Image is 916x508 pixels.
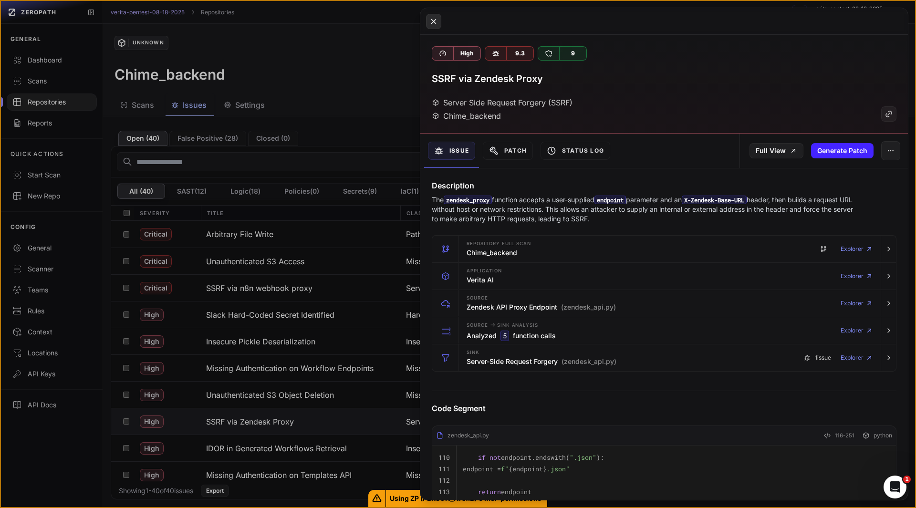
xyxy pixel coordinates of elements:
button: Repository Full scan Chime_backend Explorer [432,236,896,262]
code: endpoint [463,487,531,496]
button: Source Zendesk API Proxy Endpoint (zendesk_api.py) Explorer [432,290,896,317]
code: zendesk_proxy [444,196,492,204]
div: Chime_backend [432,110,501,122]
span: (zendesk_api.py) [562,357,616,366]
button: Issue [428,142,475,160]
span: (zendesk_api.py) [561,302,616,312]
span: -> [490,321,495,328]
span: not [489,453,501,462]
button: Sink Server-Side Request Forgery (zendesk_api.py) 1issue Explorer [432,344,896,371]
span: if [478,453,486,462]
button: Application Verita AI Explorer [432,263,896,290]
a: Explorer [841,321,873,340]
a: Explorer [841,239,873,259]
code: endpoint.endswith( ): [463,453,604,462]
p: The function accepts a user-supplied parameter and an header, then builds a request URL without h... [432,195,859,224]
h3: Chime_backend [467,248,517,258]
span: 1 [903,476,911,483]
code: 112 [438,476,450,485]
code: 110 [438,453,450,462]
button: Status Log [541,142,610,160]
a: Explorer [841,348,873,367]
span: Source [467,296,488,301]
h3: Zendesk API Proxy Endpoint [467,302,616,312]
button: Generate Patch [811,143,874,158]
a: Explorer [841,294,873,313]
div: zendesk_api.py [436,432,489,439]
span: 116-251 [835,430,854,441]
code: X-Zendesk-Base-URL [682,196,747,204]
span: Sink [467,350,479,355]
code: 114 [438,499,450,508]
code: endpoint = [463,465,570,473]
iframe: Intercom live chat [884,476,906,498]
button: Patch [483,142,533,160]
button: Source -> Sink Analysis Analyzed 5 function calls Explorer [432,317,896,344]
span: Source Sink Analysis [467,321,538,329]
code: 5 [500,331,509,341]
h4: Code Segment [432,403,896,414]
h4: Description [432,180,896,191]
span: Using ZP [PERSON_NAME]'s MSP permissions [386,490,548,507]
span: Application [467,269,502,273]
span: python [874,432,892,439]
a: Full View [749,143,803,158]
h3: Verita AI [467,275,494,285]
span: return [478,487,501,496]
span: Repository Full scan [467,241,531,246]
h3: Analyzed function calls [467,331,556,341]
code: endpoint [594,196,626,204]
span: {endpoint} [509,465,547,473]
h3: Server-Side Request Forgery [467,357,616,366]
span: ".json" [570,453,596,462]
code: 113 [438,487,450,496]
a: Explorer [841,267,873,286]
code: 111 [438,465,450,473]
span: f" .json" [501,465,570,473]
span: 1 issue [815,354,831,362]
